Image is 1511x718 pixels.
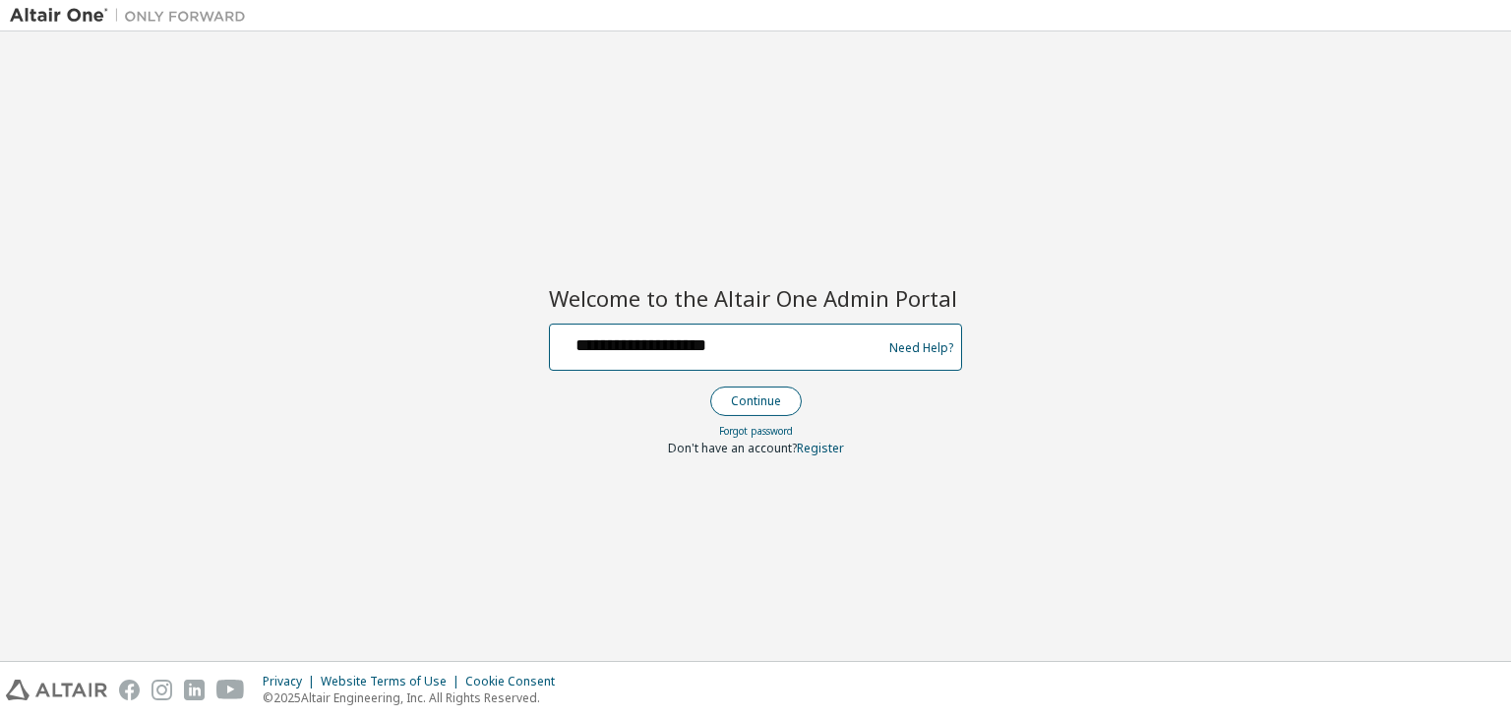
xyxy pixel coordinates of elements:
img: youtube.svg [216,680,245,700]
a: Register [797,440,844,456]
a: Forgot password [719,424,793,438]
a: Need Help? [889,347,953,348]
img: linkedin.svg [184,680,205,700]
div: Privacy [263,674,321,689]
button: Continue [710,387,802,416]
img: altair_logo.svg [6,680,107,700]
span: Don't have an account? [668,440,797,456]
p: © 2025 Altair Engineering, Inc. All Rights Reserved. [263,689,567,706]
img: facebook.svg [119,680,140,700]
div: Website Terms of Use [321,674,465,689]
div: Cookie Consent [465,674,567,689]
img: instagram.svg [151,680,172,700]
img: Altair One [10,6,256,26]
h2: Welcome to the Altair One Admin Portal [549,284,962,312]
